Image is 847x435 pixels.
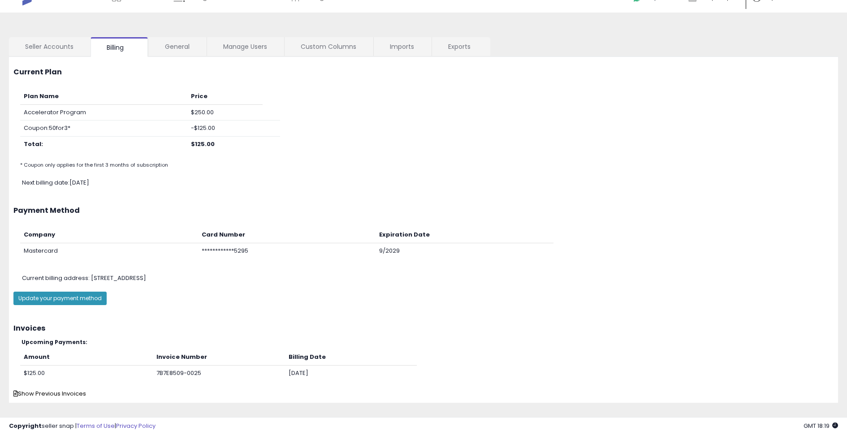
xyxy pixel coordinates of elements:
[432,37,489,56] a: Exports
[153,365,285,381] td: 7B7E8509-0025
[116,422,156,430] a: Privacy Policy
[22,274,90,282] span: Current billing address:
[24,140,43,148] b: Total:
[13,324,834,332] h3: Invoices
[77,422,115,430] a: Terms of Use
[13,389,86,398] span: Show Previous Invoices
[187,121,263,137] td: -$125.00
[207,37,283,56] a: Manage Users
[153,349,285,365] th: Invoice Number
[149,37,206,56] a: General
[376,243,553,258] td: 9/2029
[20,243,198,258] td: Mastercard
[20,227,198,243] th: Company
[91,37,148,57] a: Billing
[285,365,417,381] td: [DATE]
[20,349,153,365] th: Amount
[376,227,553,243] th: Expiration Date
[20,161,168,168] small: * Coupon only applies for the first 3 months of subscription
[9,37,90,56] a: Seller Accounts
[285,37,372,56] a: Custom Columns
[22,339,834,345] h5: Upcoming Payments:
[198,227,376,243] th: Card Number
[187,104,263,121] td: $250.00
[804,422,838,430] span: 2025-09-8 18:19 GMT
[285,349,417,365] th: Billing Date
[191,140,215,148] b: $125.00
[20,121,187,137] td: Coupon: 50for3*
[187,89,263,104] th: Price
[13,292,107,305] button: Update your payment method
[20,89,187,104] th: Plan Name
[13,207,834,215] h3: Payment Method
[9,422,42,430] strong: Copyright
[374,37,431,56] a: Imports
[9,422,156,431] div: seller snap | |
[20,104,187,121] td: Accelerator Program
[20,365,153,381] td: $125.00
[13,68,834,76] h3: Current Plan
